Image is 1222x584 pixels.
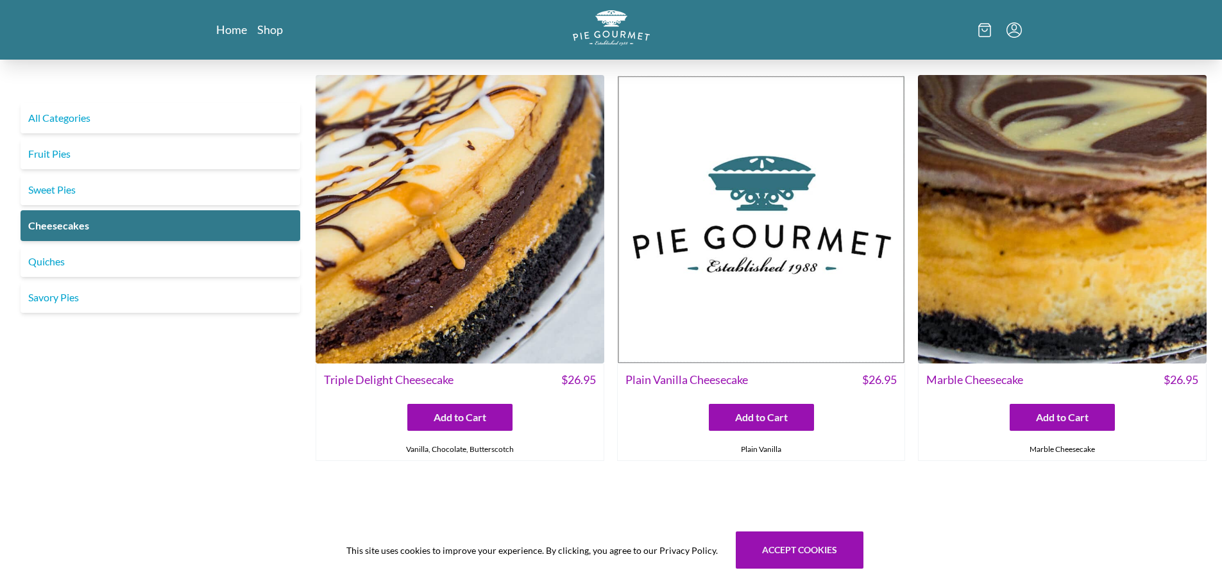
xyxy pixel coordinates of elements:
[1010,404,1115,431] button: Add to Cart
[216,22,247,37] a: Home
[257,22,283,37] a: Shop
[918,75,1207,363] img: Marble Cheesecake
[434,410,486,425] span: Add to Cart
[407,404,513,431] button: Add to Cart
[21,174,300,205] a: Sweet Pies
[735,410,788,425] span: Add to Cart
[1164,371,1198,388] span: $ 26.95
[1036,410,1089,425] span: Add to Cart
[618,438,905,460] div: Plain Vanilla
[21,210,300,241] a: Cheesecakes
[1006,22,1022,38] button: Menu
[21,103,300,133] a: All Categories
[617,75,906,363] img: Plain Vanilla Cheesecake
[316,438,604,460] div: Vanilla, Chocolate, Butterscotch
[21,138,300,169] a: Fruit Pies
[561,371,596,388] span: $ 26.95
[625,371,748,388] span: Plain Vanilla Cheesecake
[919,438,1206,460] div: Marble Cheesecake
[709,404,814,431] button: Add to Cart
[573,10,650,49] a: Logo
[346,544,718,557] span: This site uses cookies to improve your experience. By clicking, you agree to our Privacy Policy.
[21,246,300,277] a: Quiches
[21,282,300,313] a: Savory Pies
[862,371,897,388] span: $ 26.95
[316,75,604,363] img: Triple Delight Cheesecake
[573,10,650,46] img: logo
[736,531,863,569] button: Accept cookies
[324,371,454,388] span: Triple Delight Cheesecake
[926,371,1023,388] span: Marble Cheesecake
